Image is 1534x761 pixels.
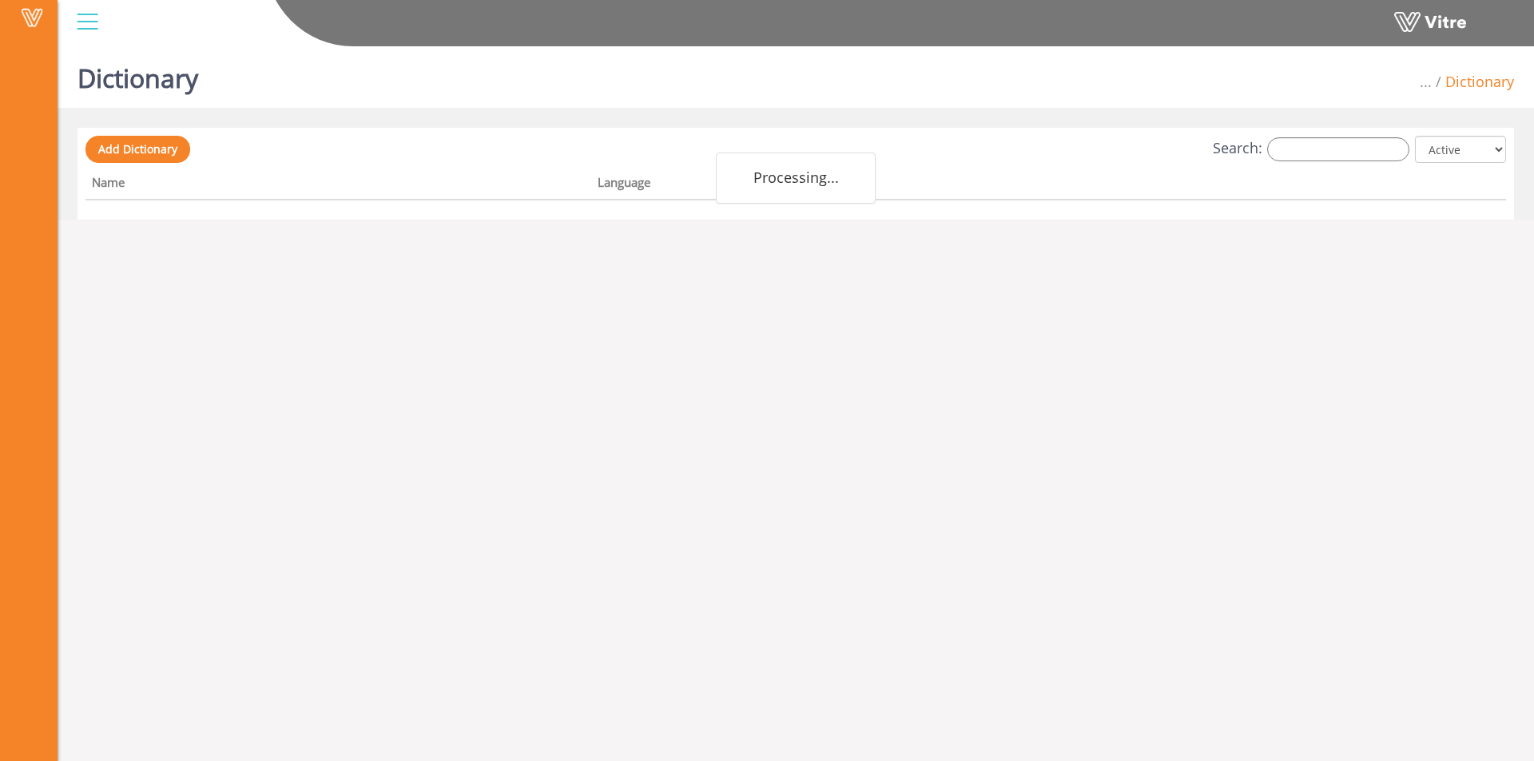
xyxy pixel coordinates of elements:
h1: Dictionary [77,40,198,108]
span: ... [1420,72,1432,91]
li: Dictionary [1432,72,1514,93]
div: Processing... [716,153,876,204]
th: Language [591,170,1363,200]
input: Search: [1267,137,1409,161]
a: Add Dictionary [85,136,190,163]
label: Search: [1213,137,1409,161]
span: Add Dictionary [98,141,177,157]
th: Name [85,170,591,200]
